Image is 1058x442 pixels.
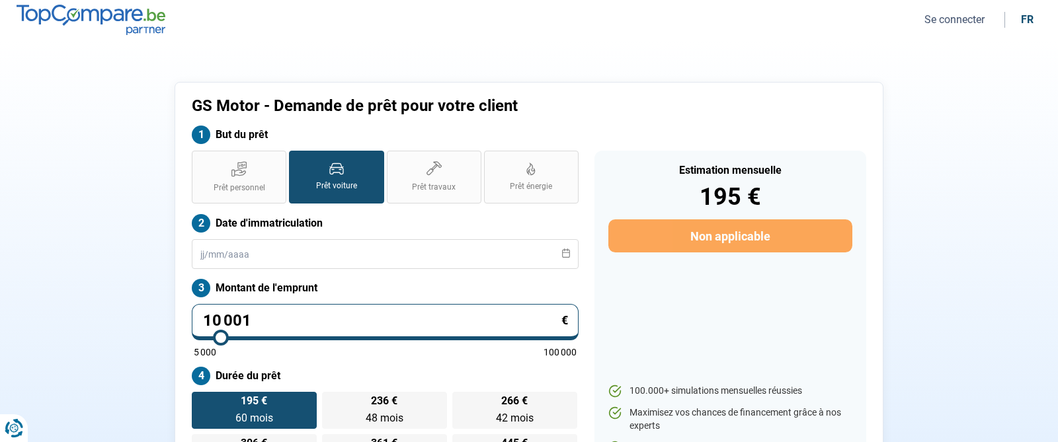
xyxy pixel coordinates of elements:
[214,182,265,194] span: Prêt personnel
[192,239,579,269] input: jj/mm/aaaa
[1021,13,1034,26] div: fr
[17,5,165,34] img: TopCompare.be
[241,396,267,406] span: 195 €
[608,385,852,398] li: 100.000+ simulations mensuelles réussies
[316,180,357,192] span: Prêt voiture
[194,348,216,357] span: 5 000
[608,406,852,432] li: Maximisez vos chances de financement grâce à nos experts
[192,214,579,233] label: Date d'immatriculation
[192,96,694,116] h1: GS Motor - Demande de prêt pour votre client
[235,412,273,424] span: 60 mois
[510,181,552,192] span: Prêt énergie
[496,412,534,424] span: 42 mois
[192,126,579,144] label: But du prêt
[371,396,397,406] span: 236 €
[608,165,852,176] div: Estimation mensuelle
[561,314,568,326] span: €
[544,348,577,357] span: 100 000
[608,219,852,252] button: Non applicable
[608,185,852,209] div: 195 €
[412,182,456,193] span: Prêt travaux
[192,367,579,385] label: Durée du prêt
[192,279,579,297] label: Montant de l'emprunt
[920,13,989,26] button: Se connecter
[501,396,528,406] span: 266 €
[366,412,403,424] span: 48 mois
